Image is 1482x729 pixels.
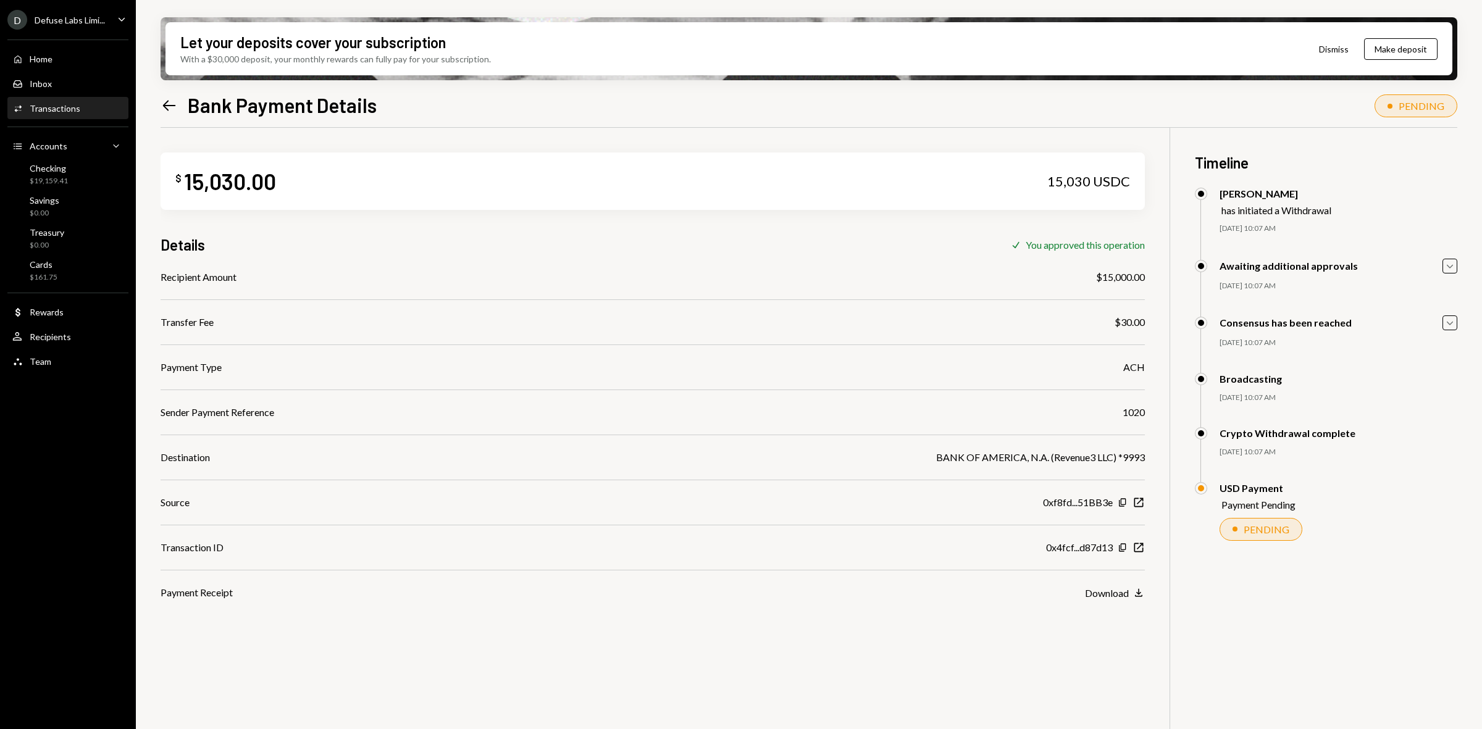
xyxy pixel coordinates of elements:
div: Payment Pending [1221,499,1296,510]
div: PENDING [1399,100,1444,112]
a: Transactions [7,97,128,119]
h3: Details [161,235,205,255]
div: Payment Type [161,360,222,375]
div: $0.00 [30,240,64,251]
div: Defuse Labs Limi... [35,15,105,25]
button: Dismiss [1304,35,1364,64]
div: Download [1085,587,1129,599]
div: Source [161,495,190,510]
div: [DATE] 10:07 AM [1220,223,1457,234]
div: Let your deposits cover your subscription [180,32,446,52]
div: Inbox [30,78,52,89]
div: $ [175,172,182,185]
a: Treasury$0.00 [7,223,128,253]
div: $161.75 [30,272,57,283]
div: Consensus has been reached [1220,317,1352,328]
div: [DATE] 10:07 AM [1220,281,1457,291]
div: Recipients [30,331,71,342]
div: 15,030.00 [184,167,276,195]
div: Accounts [30,141,67,151]
div: Savings [30,195,59,206]
div: $15,000.00 [1096,270,1145,285]
div: 0xf8fd...51BB3e [1043,495,1113,510]
div: [DATE] 10:07 AM [1220,338,1457,348]
div: Recipient Amount [161,270,237,285]
div: [PERSON_NAME] [1220,188,1331,199]
div: Destination [161,450,210,465]
div: 0x4fcf...d87d13 [1046,540,1113,555]
div: Payment Receipt [161,585,233,600]
h3: Timeline [1195,152,1457,173]
div: Team [30,356,51,367]
div: 15,030 USDC [1047,173,1130,190]
div: 1020 [1123,405,1145,420]
div: With a $30,000 deposit, your monthly rewards can fully pay for your subscription. [180,52,491,65]
div: Rewards [30,307,64,317]
div: Transactions [30,103,80,114]
button: Download [1085,586,1145,600]
div: Broadcasting [1220,373,1282,385]
div: Transaction ID [161,540,224,555]
div: $0.00 [30,208,59,219]
div: Cards [30,259,57,270]
a: Home [7,48,128,70]
div: Home [30,54,52,64]
a: Savings$0.00 [7,191,128,221]
div: USD Payment [1220,482,1296,494]
div: BANK OF AMERICA, N.A. (Revenue3 LLC) *9993 [936,450,1145,465]
a: Rewards [7,301,128,323]
a: Accounts [7,135,128,157]
div: Crypto Withdrawal complete [1220,427,1355,439]
div: $19,159.41 [30,176,68,186]
div: [DATE] 10:07 AM [1220,393,1457,403]
div: Sender Payment Reference [161,405,274,420]
div: D [7,10,27,30]
div: Treasury [30,227,64,238]
div: Transfer Fee [161,315,214,330]
div: ACH [1123,360,1145,375]
button: Make deposit [1364,38,1438,60]
a: Team [7,350,128,372]
a: Inbox [7,72,128,94]
a: Checking$19,159.41 [7,159,128,189]
div: $30.00 [1115,315,1145,330]
div: PENDING [1244,523,1289,535]
h1: Bank Payment Details [188,93,377,117]
div: has initiated a Withdrawal [1221,204,1331,216]
a: Recipients [7,325,128,348]
div: Awaiting additional approvals [1220,260,1358,272]
div: You approved this operation [1026,239,1145,251]
div: Checking [30,163,68,173]
a: Cards$161.75 [7,256,128,285]
div: [DATE] 10:07 AM [1220,447,1457,457]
